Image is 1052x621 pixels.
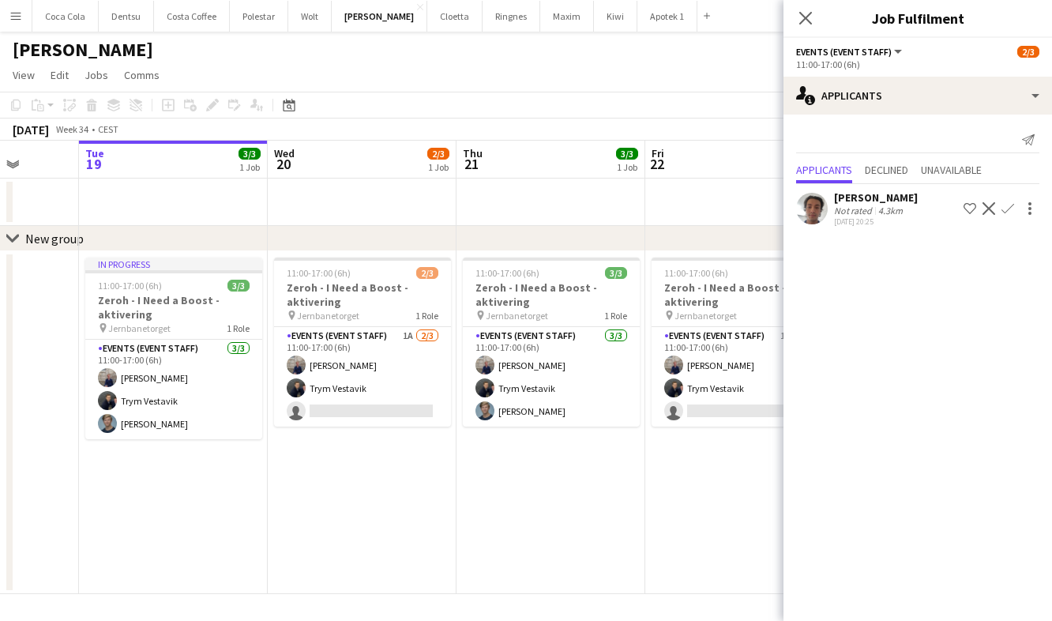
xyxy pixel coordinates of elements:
span: 21 [460,155,483,173]
span: Jernbanetorget [674,310,737,322]
div: 11:00-17:00 (6h) [796,58,1039,70]
div: 4.3km [875,205,906,216]
button: Polestar [230,1,288,32]
a: View [6,65,41,85]
a: Jobs [78,65,115,85]
div: In progress [85,258,262,270]
span: 20 [272,155,295,173]
div: 1 Job [239,161,260,173]
div: [DATE] 20:25 [834,216,918,227]
app-job-card: 11:00-17:00 (6h)2/3Zeroh - I Need a Boost - aktivering Jernbanetorget1 RoleEvents (Event Staff)1A... [652,258,828,427]
span: 3/3 [605,267,627,279]
span: 2/3 [427,148,449,160]
button: Apotek 1 [637,1,697,32]
span: 2/3 [416,267,438,279]
span: 22 [649,155,664,173]
span: Comms [124,68,160,82]
span: Declined [865,164,908,175]
div: 1 Job [617,161,637,173]
button: Dentsu [99,1,154,32]
span: Week 34 [52,123,92,135]
app-job-card: 11:00-17:00 (6h)2/3Zeroh - I Need a Boost - aktivering Jernbanetorget1 RoleEvents (Event Staff)1A... [274,258,451,427]
span: Jobs [85,68,108,82]
span: Unavailable [921,164,982,175]
app-card-role: Events (Event Staff)1A2/311:00-17:00 (6h)[PERSON_NAME]Trym Vestavik [274,327,451,427]
span: Jernbanetorget [108,322,171,334]
span: Thu [463,146,483,160]
h1: [PERSON_NAME] [13,38,153,62]
span: Events (Event Staff) [796,46,892,58]
h3: Zeroh - I Need a Boost - aktivering [274,280,451,309]
span: 3/3 [616,148,638,160]
span: 1 Role [227,322,250,334]
span: 11:00-17:00 (6h) [475,267,539,279]
div: CEST [98,123,118,135]
button: Wolt [288,1,332,32]
div: [PERSON_NAME] [834,190,918,205]
h3: Job Fulfilment [783,8,1052,28]
span: Edit [51,68,69,82]
app-card-role: Events (Event Staff)3/311:00-17:00 (6h)[PERSON_NAME]Trym Vestavik[PERSON_NAME] [463,327,640,427]
app-card-role: Events (Event Staff)3/311:00-17:00 (6h)[PERSON_NAME]Trym Vestavik[PERSON_NAME] [85,340,262,439]
button: Ringnes [483,1,540,32]
div: Applicants [783,77,1052,115]
span: 11:00-17:00 (6h) [287,267,351,279]
button: [PERSON_NAME] [332,1,427,32]
span: Wed [274,146,295,160]
div: [DATE] [13,122,49,137]
a: Comms [118,65,166,85]
button: Cloetta [427,1,483,32]
div: Not rated [834,205,875,216]
button: Costa Coffee [154,1,230,32]
span: 1 Role [604,310,627,322]
span: Fri [652,146,664,160]
span: 3/3 [239,148,261,160]
span: 1 Role [415,310,438,322]
span: 11:00-17:00 (6h) [664,267,728,279]
app-job-card: 11:00-17:00 (6h)3/3Zeroh - I Need a Boost - aktivering Jernbanetorget1 RoleEvents (Event Staff)3/... [463,258,640,427]
button: Kiwi [594,1,637,32]
h3: Zeroh - I Need a Boost - aktivering [463,280,640,309]
app-job-card: In progress11:00-17:00 (6h)3/3Zeroh - I Need a Boost - aktivering Jernbanetorget1 RoleEvents (Eve... [85,258,262,439]
span: Tue [85,146,104,160]
button: Maxim [540,1,594,32]
span: 3/3 [227,280,250,292]
span: Jernbanetorget [486,310,548,322]
a: Edit [44,65,75,85]
button: Events (Event Staff) [796,46,904,58]
span: Applicants [796,164,852,175]
span: 19 [83,155,104,173]
span: View [13,68,35,82]
span: 2/3 [1017,46,1039,58]
div: 1 Job [428,161,449,173]
span: 11:00-17:00 (6h) [98,280,162,292]
app-card-role: Events (Event Staff)1A2/311:00-17:00 (6h)[PERSON_NAME]Trym Vestavik [652,327,828,427]
span: Jernbanetorget [297,310,359,322]
div: New group [25,231,84,247]
h3: Zeroh - I Need a Boost - aktivering [85,293,262,322]
button: Coca Cola [32,1,99,32]
h3: Zeroh - I Need a Boost - aktivering [652,280,828,309]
